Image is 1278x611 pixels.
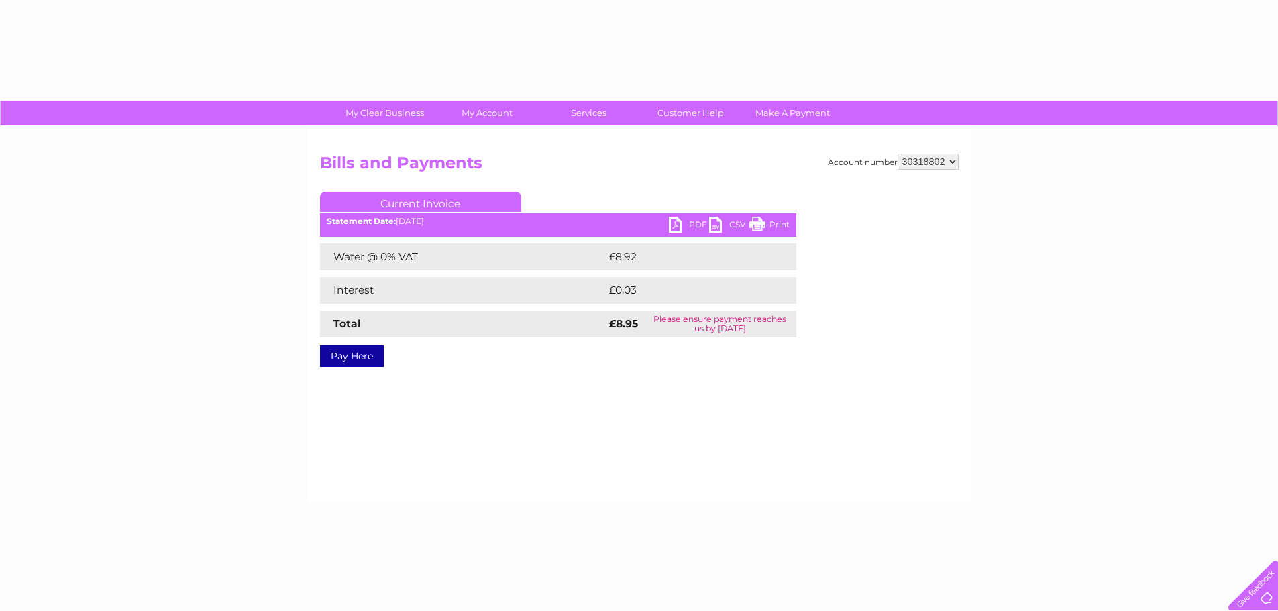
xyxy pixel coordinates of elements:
strong: £8.95 [609,317,638,330]
b: Statement Date: [327,216,396,226]
td: Please ensure payment reaches us by [DATE] [644,311,796,337]
a: My Clear Business [329,101,440,125]
td: £8.92 [606,243,765,270]
a: CSV [709,217,749,236]
a: Current Invoice [320,192,521,212]
a: Print [749,217,790,236]
td: Interest [320,277,606,304]
div: [DATE] [320,217,796,226]
a: Pay Here [320,345,384,367]
a: Make A Payment [737,101,848,125]
h2: Bills and Payments [320,154,959,179]
strong: Total [333,317,361,330]
td: £0.03 [606,277,765,304]
a: Customer Help [635,101,746,125]
div: Account number [828,154,959,170]
a: PDF [669,217,709,236]
a: My Account [431,101,542,125]
td: Water @ 0% VAT [320,243,606,270]
a: Services [533,101,644,125]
